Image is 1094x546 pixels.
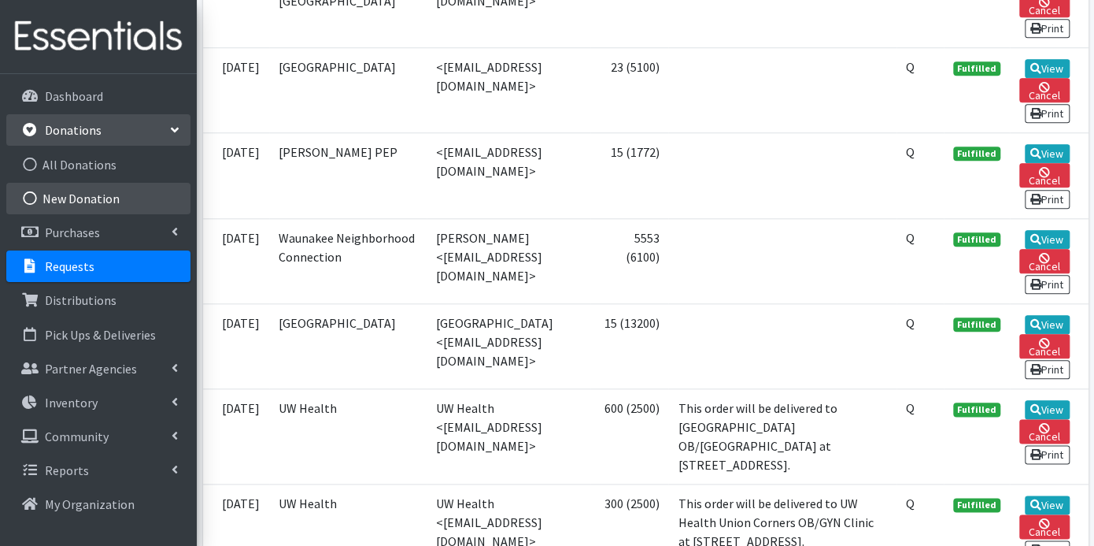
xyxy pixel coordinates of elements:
[906,59,915,75] abbr: Quantity
[269,388,427,484] td: UW Health
[6,80,190,112] a: Dashboard
[6,421,190,452] a: Community
[427,48,590,133] td: <[EMAIL_ADDRESS][DOMAIN_NAME]>
[6,319,190,351] a: Pick Ups & Deliveries
[1025,496,1070,514] a: View
[590,388,668,484] td: 600 (2500)
[1025,190,1070,209] a: Print
[6,10,190,63] img: HumanEssentials
[1025,104,1070,123] a: Print
[6,251,190,282] a: Requests
[953,147,1000,161] span: Fulfilled
[1019,163,1070,188] a: Cancel
[1019,78,1070,102] a: Cancel
[1025,275,1070,294] a: Print
[590,218,668,303] td: 5553 (6100)
[1025,360,1070,379] a: Print
[269,133,427,218] td: [PERSON_NAME] PEP
[1025,315,1070,334] a: View
[590,48,668,133] td: 23 (5100)
[203,218,269,303] td: [DATE]
[953,61,1000,76] span: Fulfilled
[6,488,190,520] a: My Organization
[45,496,135,512] p: My Organization
[6,149,190,180] a: All Donations
[1019,419,1070,444] a: Cancel
[906,315,915,331] abbr: Quantity
[6,387,190,418] a: Inventory
[45,292,116,308] p: Distributions
[1025,59,1070,78] a: View
[203,388,269,484] td: [DATE]
[1025,445,1070,464] a: Print
[45,122,102,138] p: Donations
[45,395,98,410] p: Inventory
[1019,249,1070,273] a: Cancel
[269,48,427,133] td: [GEOGRAPHIC_DATA]
[668,388,896,484] td: This order will be delivered to [GEOGRAPHIC_DATA] OB/[GEOGRAPHIC_DATA] at [STREET_ADDRESS].
[6,114,190,146] a: Donations
[427,218,590,303] td: [PERSON_NAME] <[EMAIL_ADDRESS][DOMAIN_NAME]>
[45,361,137,377] p: Partner Agencies
[906,144,915,160] abbr: Quantity
[953,498,1000,512] span: Fulfilled
[203,48,269,133] td: [DATE]
[45,429,109,444] p: Community
[203,303,269,388] td: [DATE]
[45,462,89,478] p: Reports
[45,225,100,240] p: Purchases
[6,217,190,248] a: Purchases
[45,327,156,343] p: Pick Ups & Deliveries
[590,133,668,218] td: 15 (1772)
[906,230,915,246] abbr: Quantity
[953,318,1000,332] span: Fulfilled
[45,88,103,104] p: Dashboard
[269,218,427,303] td: Waunakee Neighborhood Connection
[1025,230,1070,249] a: View
[906,496,915,511] abbr: Quantity
[203,133,269,218] td: [DATE]
[906,400,915,416] abbr: Quantity
[6,353,190,384] a: Partner Agencies
[1025,19,1070,38] a: Print
[953,232,1000,247] span: Fulfilled
[953,403,1000,417] span: Fulfilled
[1025,144,1070,163] a: View
[1025,400,1070,419] a: View
[427,388,590,484] td: UW Health <[EMAIL_ADDRESS][DOMAIN_NAME]>
[427,303,590,388] td: [GEOGRAPHIC_DATA] <[EMAIL_ADDRESS][DOMAIN_NAME]>
[1019,514,1070,539] a: Cancel
[6,284,190,316] a: Distributions
[590,303,668,388] td: 15 (13200)
[427,133,590,218] td: <[EMAIL_ADDRESS][DOMAIN_NAME]>
[1019,334,1070,358] a: Cancel
[6,183,190,214] a: New Donation
[6,455,190,486] a: Reports
[269,303,427,388] td: [GEOGRAPHIC_DATA]
[45,258,94,274] p: Requests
